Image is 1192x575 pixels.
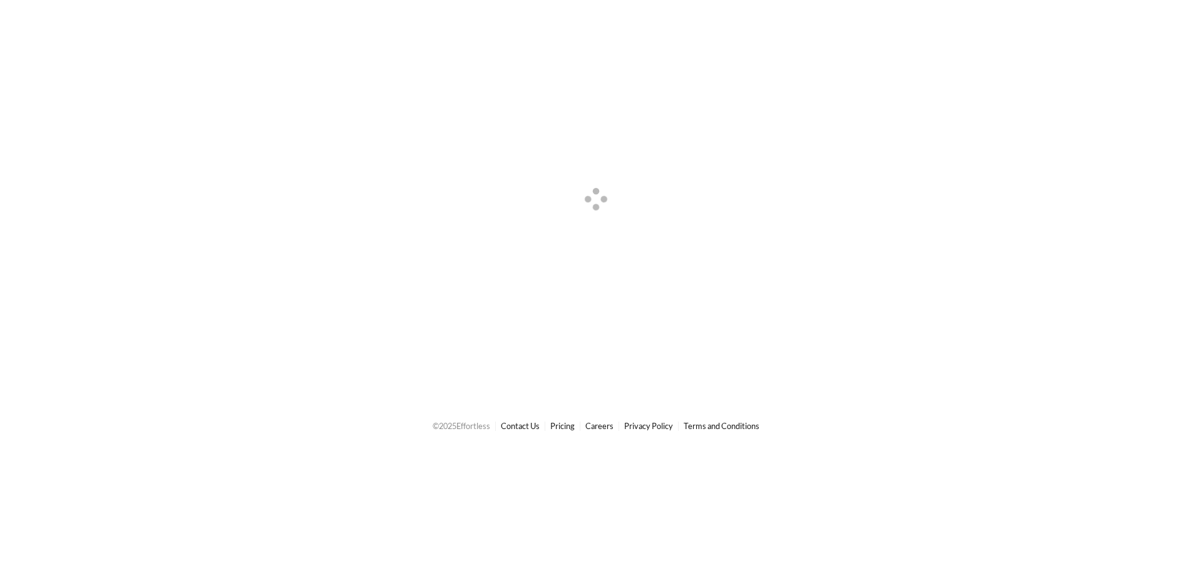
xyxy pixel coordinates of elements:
[550,421,575,431] a: Pricing
[501,421,540,431] a: Contact Us
[684,421,759,431] a: Terms and Conditions
[585,421,614,431] a: Careers
[433,421,490,431] span: © 2025 Effortless
[624,421,673,431] a: Privacy Policy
